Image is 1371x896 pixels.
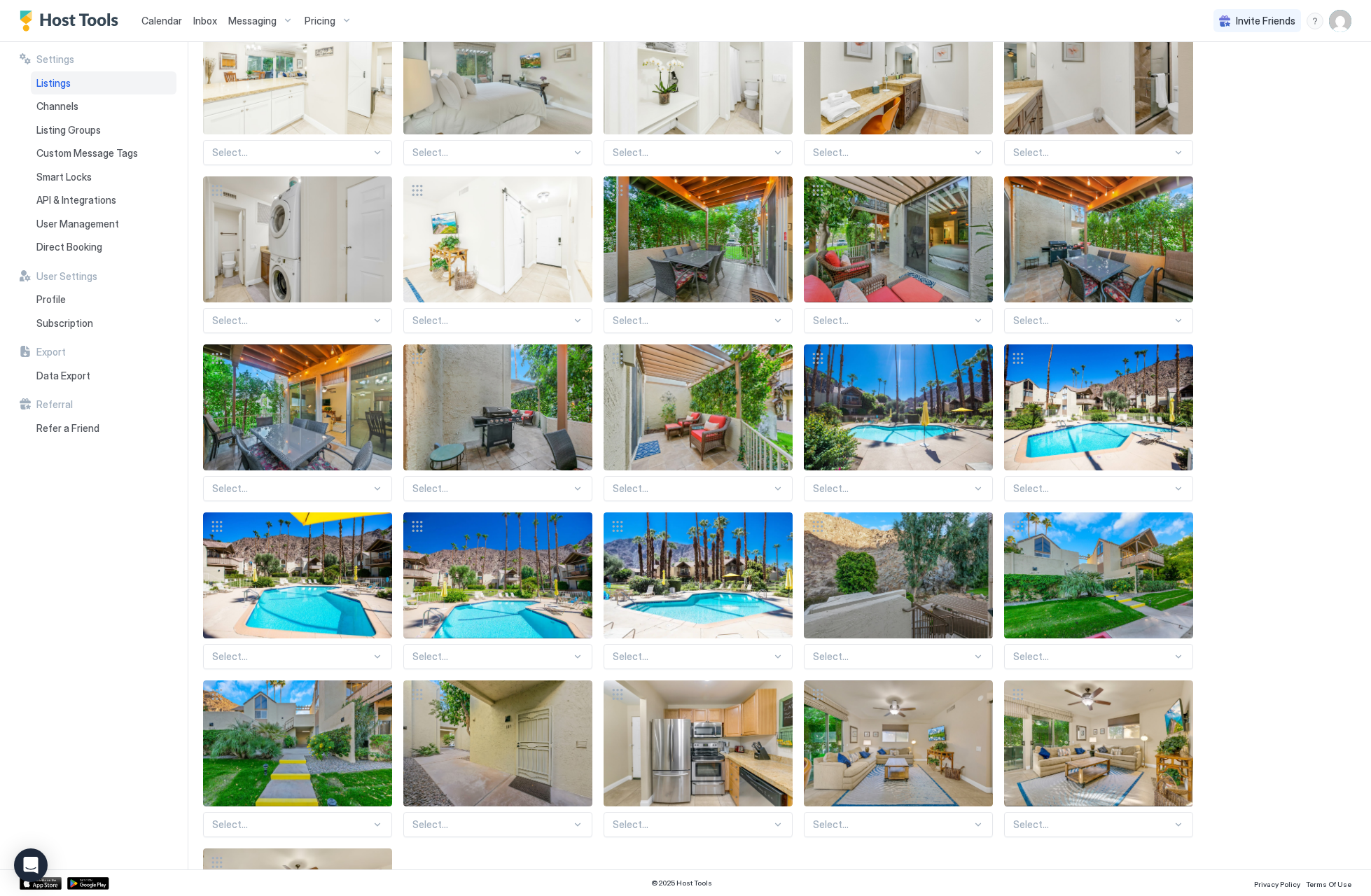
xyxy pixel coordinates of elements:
div: View image [403,176,592,302]
div: View image [1004,176,1193,302]
a: Inbox [193,13,217,28]
div: View image [203,512,392,638]
div: View imageSelect... [403,512,592,669]
span: Calendar [141,15,182,27]
div: View imageSelect... [804,8,993,165]
span: User Settings [36,270,97,283]
div: User profile [1329,10,1351,32]
div: View image [203,176,392,302]
a: Direct Booking [31,235,176,259]
div: View imageSelect... [203,680,392,837]
div: View image [203,344,392,470]
div: View imageSelect... [403,8,592,165]
a: Privacy Policy [1254,876,1300,890]
div: View imageSelect... [604,8,793,165]
a: Calendar [141,13,182,28]
span: Messaging [228,15,277,27]
div: View imageSelect... [203,512,392,669]
div: View imageSelect... [1004,8,1193,165]
a: Channels [31,94,176,118]
div: View imageSelect... [403,344,592,501]
div: View imageSelect... [203,176,392,333]
span: Subscription [36,317,93,330]
a: App Store [20,877,62,890]
div: View image [403,680,592,806]
div: View image [403,512,592,638]
div: View image [804,680,993,806]
div: View imageSelect... [604,512,793,669]
a: Host Tools Logo [20,10,125,31]
div: View imageSelect... [804,176,993,333]
span: Export [36,346,66,358]
div: View imageSelect... [1004,344,1193,501]
span: Data Export [36,370,90,382]
div: View image [804,344,993,470]
div: View image [403,344,592,470]
span: Smart Locks [36,171,92,183]
a: Listing Groups [31,118,176,142]
div: View image [1004,680,1193,806]
span: User Management [36,218,119,230]
div: View image [203,680,392,806]
div: View imageSelect... [1004,512,1193,669]
div: View imageSelect... [604,176,793,333]
span: Custom Message Tags [36,147,138,160]
a: Data Export [31,364,176,388]
div: View image [1004,344,1193,470]
span: Privacy Policy [1254,880,1300,888]
span: © 2025 Host Tools [651,878,712,888]
span: Channels [36,100,78,113]
div: View image [804,8,993,134]
div: View image [604,176,793,302]
div: View imageSelect... [203,8,392,165]
span: API & Integrations [36,194,116,206]
a: Smart Locks [31,165,176,189]
span: Refer a Friend [36,422,99,435]
div: View imageSelect... [804,344,993,501]
div: View imageSelect... [1004,680,1193,837]
span: Listings [36,77,71,90]
span: Terms Of Use [1306,880,1351,888]
a: Terms Of Use [1306,876,1351,890]
span: Inbox [193,15,217,27]
a: Profile [31,288,176,311]
div: View image [1004,512,1193,638]
span: Settings [36,53,74,66]
div: View imageSelect... [203,344,392,501]
div: View image [604,8,793,134]
div: Open Intercom Messenger [14,848,48,882]
a: API & Integrations [31,188,176,212]
span: Pricing [305,15,335,27]
div: View image [403,8,592,134]
div: View image [804,512,993,638]
span: Profile [36,293,66,306]
a: User Management [31,212,176,236]
a: Subscription [31,311,176,335]
span: Referral [36,398,73,411]
span: Listing Groups [36,124,101,136]
span: Invite Friends [1236,15,1295,27]
a: Google Play Store [67,877,109,890]
div: View imageSelect... [804,512,993,669]
div: View imageSelect... [1004,176,1193,333]
div: View image [604,680,793,806]
div: View imageSelect... [604,344,793,501]
div: View image [203,8,392,134]
div: View imageSelect... [403,176,592,333]
a: Custom Message Tags [31,141,176,165]
a: Refer a Friend [31,416,176,440]
div: View image [604,512,793,638]
div: View image [604,344,793,470]
a: Listings [31,71,176,95]
div: menu [1307,13,1323,29]
div: View imageSelect... [403,680,592,837]
div: View imageSelect... [804,680,993,837]
div: View image [1004,8,1193,134]
div: View imageSelect... [604,680,793,837]
div: View image [804,176,993,302]
span: Direct Booking [36,241,102,253]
